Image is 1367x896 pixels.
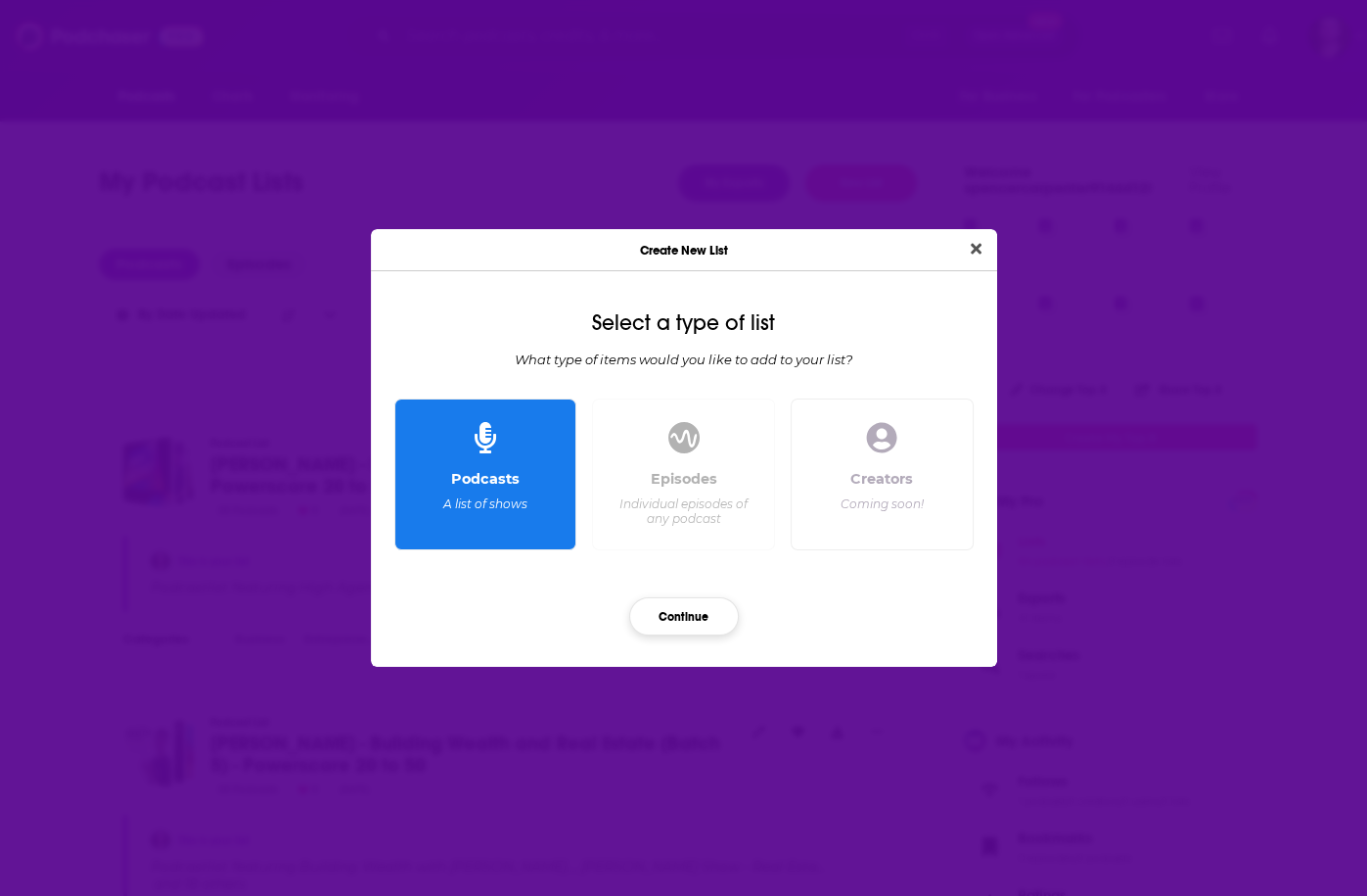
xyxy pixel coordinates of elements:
div: Podcasts [451,470,520,488]
div: What type of items would you like to add to your list? [387,352,981,367]
div: Select a type of list [387,310,981,336]
div: Episodes [651,470,717,488]
div: Individual episodes of any podcast [616,496,751,526]
div: Create New List [371,229,997,271]
div: Coming soon! [841,496,924,511]
button: Close [963,237,989,261]
button: Continue [629,597,739,636]
div: A list of shows [443,496,527,511]
div: Creators [850,470,913,488]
